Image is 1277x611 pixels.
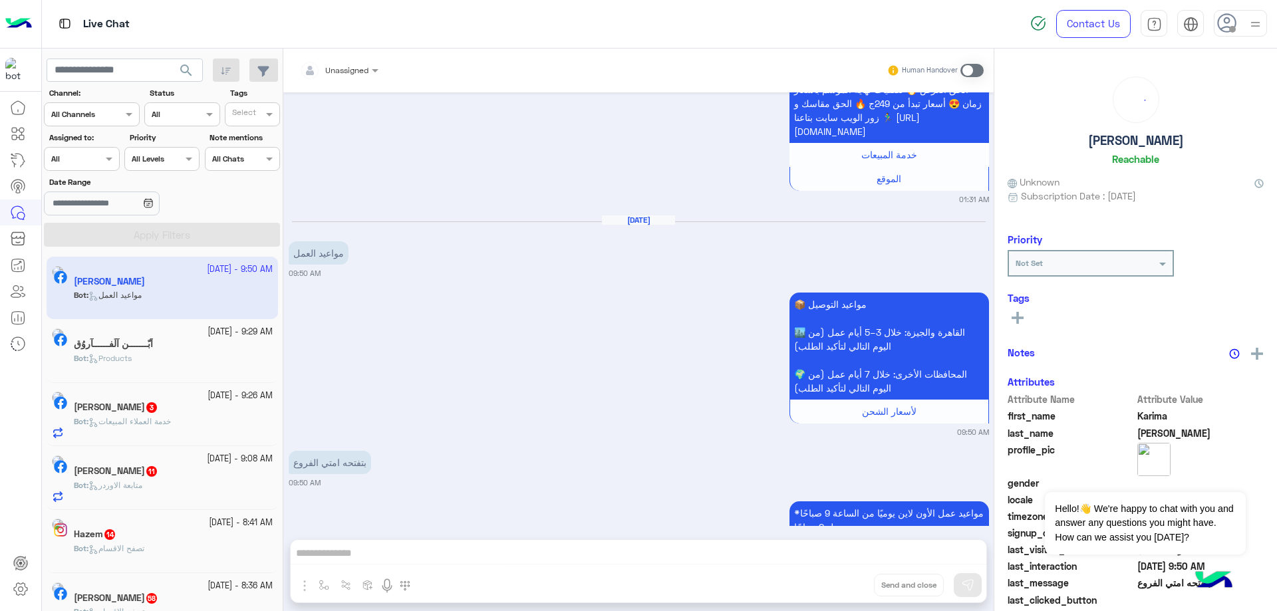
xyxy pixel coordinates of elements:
b: : [74,416,88,426]
h5: Mohamed Hassan [74,402,158,413]
span: لأسعار الشحن [862,406,917,417]
label: Tags [230,87,279,99]
p: 8/10/2025, 9:50 AM [289,241,349,265]
span: search [178,62,194,78]
img: notes [1229,348,1240,359]
img: add [1251,348,1263,360]
div: loading... [1117,80,1155,119]
span: locale [1008,493,1135,507]
span: profile_pic [1008,443,1135,473]
span: Unknown [1008,175,1060,189]
span: gender [1008,476,1135,490]
img: picture [52,582,64,594]
img: picture [52,328,64,340]
span: 3 [146,402,157,413]
small: Human Handover [902,65,958,76]
span: last_clicked_button [1008,593,1135,607]
img: picture [52,519,64,531]
span: Bot [74,416,86,426]
a: Contact Us [1056,10,1131,38]
img: Facebook [54,587,67,600]
span: 14 [104,529,115,540]
span: first_name [1008,409,1135,423]
label: Channel: [49,87,138,99]
h6: Notes [1008,346,1035,358]
div: Select [230,106,256,122]
small: 09:50 AM [289,477,321,488]
span: signup_date [1008,526,1135,540]
p: 8/10/2025, 9:50 AM [789,501,989,580]
span: Unassigned [325,65,368,75]
span: Mohamed [1137,426,1264,440]
span: الحق العرض 🔥 تصفيات نهاية الموسم بأسعار زمان 😍 أسعار تبدأ من 249ج 🔥 الحق مقاسك و زور الويب سايت ب... [794,84,982,137]
span: 2025-10-08T06:50:49.554Z [1137,559,1264,573]
small: [DATE] - 9:29 AM [208,326,273,338]
span: خدمة العملاء المبيعات [88,416,171,426]
span: Attribute Value [1137,392,1264,406]
img: tab [1183,17,1199,32]
h6: Priority [1008,233,1042,245]
small: [DATE] - 9:26 AM [208,390,273,402]
span: خدمة المبيعات [861,149,917,160]
h5: Mohaméd Gebrel [74,465,158,477]
label: Note mentions [210,132,278,144]
h5: [PERSON_NAME] [1088,133,1184,148]
img: Instagram [54,523,67,537]
span: timezone [1008,509,1135,523]
img: picture [52,392,64,404]
span: last_message [1008,576,1135,590]
img: spinner [1030,15,1046,31]
label: Date Range [49,176,198,188]
span: الموقع [877,173,901,184]
button: Send and close [874,574,944,596]
span: Bot [74,543,86,553]
span: Hello!👋 We're happy to chat with you and answer any questions you might have. How can we assist y... [1045,492,1245,554]
b: : [74,543,88,553]
small: [DATE] - 8:41 AM [209,517,273,529]
span: last_visited_flow [1008,543,1135,556]
span: null [1137,593,1264,607]
p: 8/10/2025, 9:50 AM [289,451,371,474]
label: Assigned to: [49,132,118,144]
h6: Reachable [1112,153,1159,165]
span: 11 [146,466,157,477]
button: search [170,59,203,87]
span: Karima [1137,409,1264,423]
img: picture [1137,443,1171,476]
img: Facebook [54,460,67,473]
img: Facebook [54,333,67,346]
b: : [74,480,88,490]
span: Bot [74,353,86,363]
img: tab [1147,17,1162,32]
img: Facebook [54,396,67,410]
h5: Hazem [74,529,116,540]
img: hulul-logo.png [1191,558,1237,604]
h5: آبّـــــــن آلَفــــــآروُق [74,338,153,350]
h6: [DATE] [602,215,675,225]
p: Live Chat [83,15,130,33]
p: 8/10/2025, 9:50 AM [789,293,989,400]
span: last_interaction [1008,559,1135,573]
img: Logo [5,10,32,38]
img: picture [52,455,64,467]
small: [DATE] - 8:36 AM [208,580,273,592]
span: بتفتحه امتي الفروع [1137,576,1264,590]
p: 6/10/2025, 1:31 AM [789,78,989,143]
button: Apply Filters [44,223,280,247]
span: تصفح الاقسام [88,543,144,553]
span: Attribute Name [1008,392,1135,406]
small: 09:50 AM [289,268,321,279]
span: Products [88,353,132,363]
h6: Tags [1008,292,1264,304]
span: last_name [1008,426,1135,440]
h5: Eslam Abdelhamid [74,592,158,604]
small: [DATE] - 9:08 AM [207,453,273,465]
img: 713415422032625 [5,58,29,82]
label: Status [150,87,218,99]
span: 58 [146,593,157,604]
small: 01:31 AM [959,194,989,205]
span: Bot [74,480,86,490]
img: profile [1247,16,1264,33]
label: Priority [130,132,198,144]
span: Subscription Date : [DATE] [1021,189,1136,203]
